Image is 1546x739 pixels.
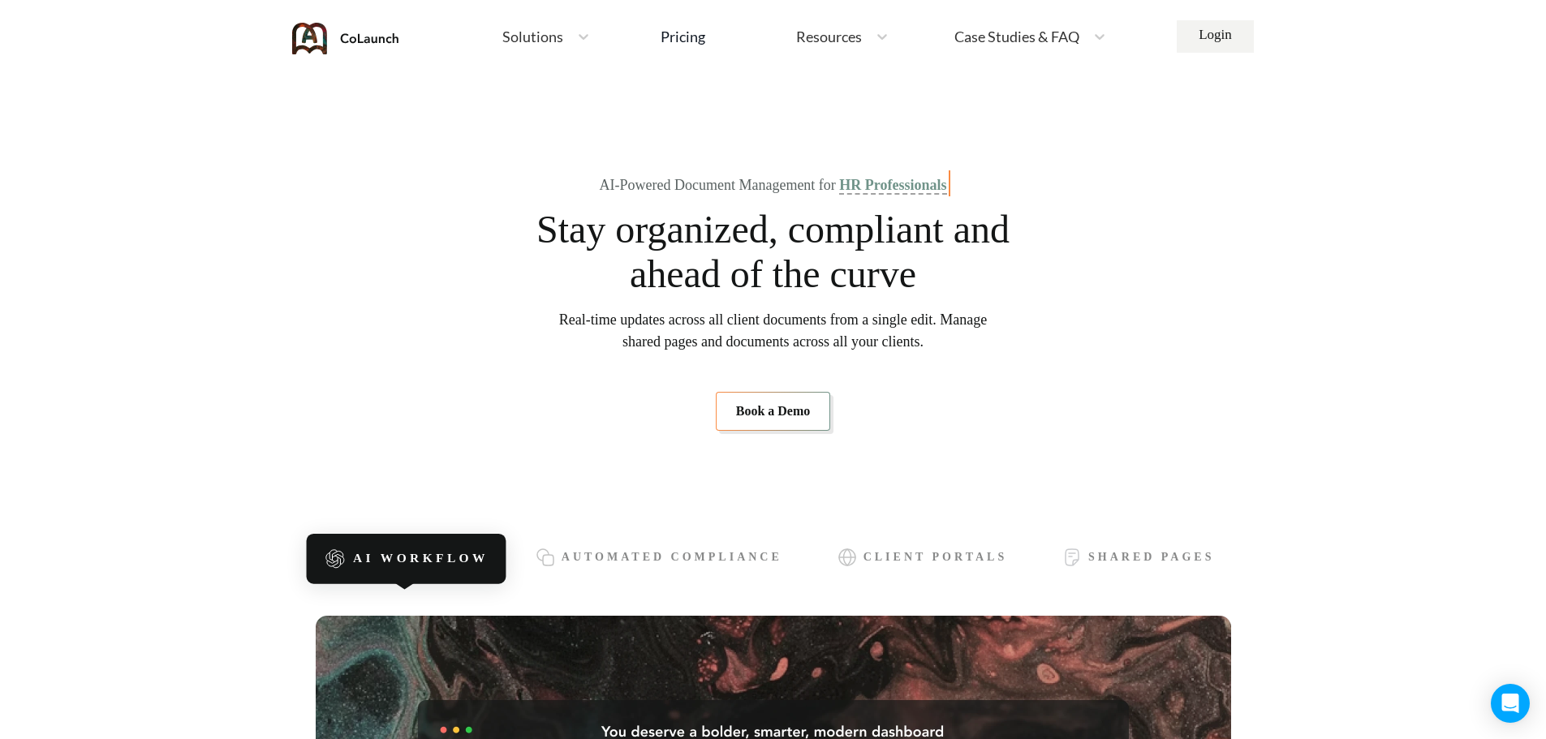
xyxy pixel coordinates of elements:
img: coLaunch [292,23,399,54]
span: Case Studies & FAQ [954,29,1079,44]
a: Login [1177,20,1254,53]
a: Book a Demo [716,392,831,431]
span: AI Workflow [352,552,488,566]
img: icon [838,548,857,567]
a: Pricing [661,22,705,51]
span: Stay organized, compliant and ahead of the curve [536,207,1011,296]
span: Resources [796,29,862,44]
span: Shared Pages [1088,551,1214,564]
div: Pricing [661,29,705,44]
div: Open Intercom Messenger [1491,684,1530,723]
img: icon [1062,548,1082,567]
span: Client Portals [863,551,1008,564]
span: Solutions [502,29,563,44]
span: Real-time updates across all client documents from a single edit. Manage shared pages and documen... [559,309,988,353]
img: icon [536,548,555,567]
img: icon [324,548,345,569]
span: Automated Compliance [562,551,782,564]
div: AI-Powered Document Management for [599,177,946,194]
span: HR Professionals [839,177,946,195]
